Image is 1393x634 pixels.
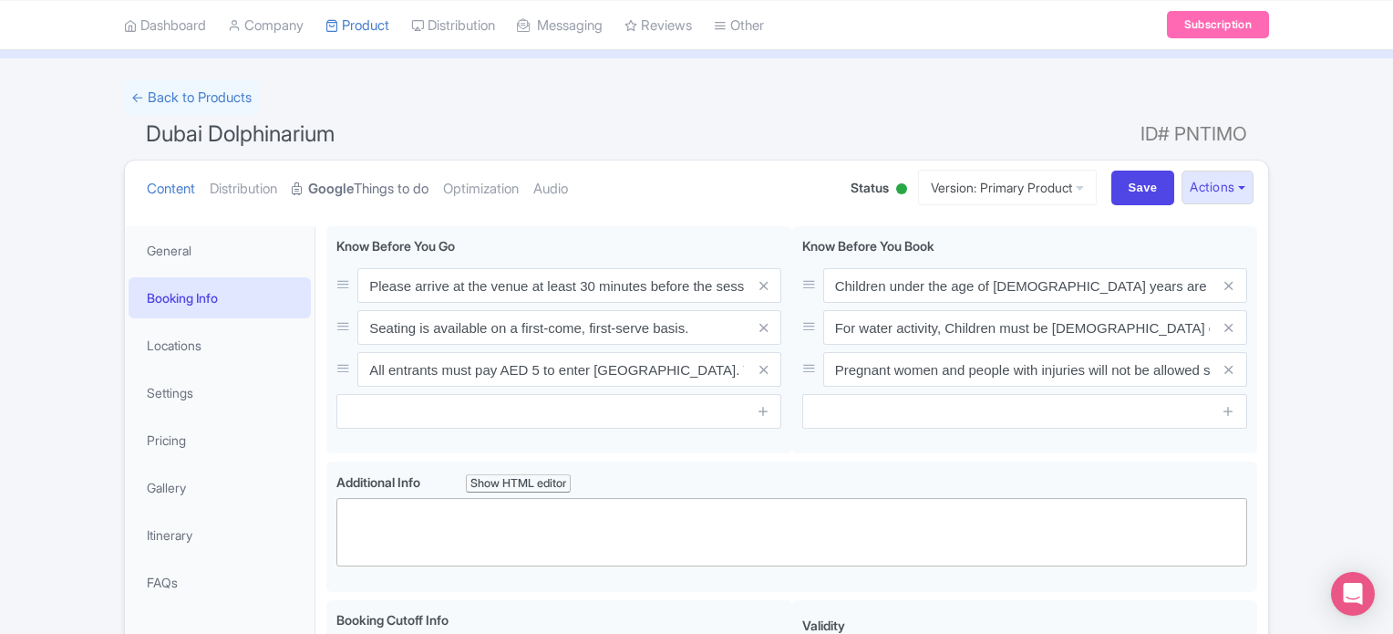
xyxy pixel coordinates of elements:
[129,514,311,556] a: Itinerary
[1181,171,1254,204] button: Actions
[1111,171,1175,205] input: Save
[466,474,571,494] div: Show HTML editor
[124,80,259,116] a: ← Back to Products
[129,467,311,508] a: Gallery
[443,161,519,218] a: Optimization
[147,161,195,218] a: Content
[210,161,277,218] a: Distribution
[802,238,934,254] span: Know Before You Book
[918,170,1097,205] a: Version: Primary Product
[1140,116,1247,152] span: ID# PNTIMO
[129,372,311,413] a: Settings
[336,474,420,490] span: Additional Info
[533,161,568,218] a: Audio
[336,238,455,254] span: Know Before You Go
[893,176,911,204] div: Active
[802,618,845,633] span: Validity
[1331,572,1375,616] div: Open Intercom Messenger
[129,562,311,603] a: FAQs
[129,277,311,318] a: Booking Info
[146,120,335,147] span: Dubai Dolphinarium
[129,325,311,366] a: Locations
[1167,11,1269,38] a: Subscription
[129,230,311,271] a: General
[292,161,428,218] a: GoogleThings to do
[308,179,354,200] strong: Google
[336,610,449,629] label: Booking Cutoff Info
[851,178,889,197] span: Status
[129,420,311,461] a: Pricing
